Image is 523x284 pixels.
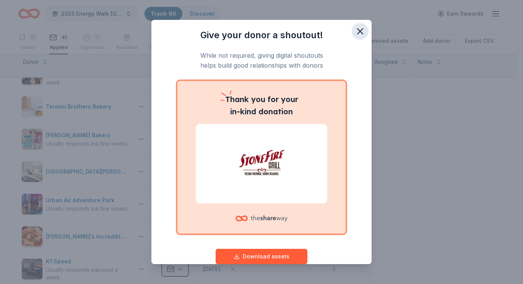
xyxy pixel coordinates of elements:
img: STONEFIRE Grill [205,139,318,188]
span: Thank [225,94,249,104]
p: you for your in-kind donation [196,93,327,118]
button: Download assets [216,249,307,264]
h3: Give your donor a shoutout! [167,29,356,41]
p: While not required, giving digital shoutouts helps build good relationships with donors [167,50,356,71]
